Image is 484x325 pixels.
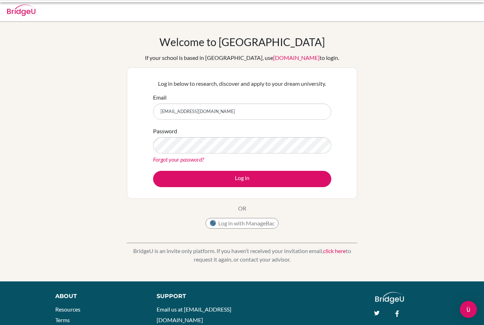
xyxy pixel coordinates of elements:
p: Log in below to research, discover and apply to your dream university. [153,79,331,88]
button: Log in with ManageBac [206,218,278,229]
a: Forgot your password? [153,156,204,163]
a: click here [323,247,346,254]
button: Log in [153,171,331,187]
div: About [55,292,141,301]
p: BridgeU is an invite only platform. If you haven’t received your invitation email, to request it ... [127,247,357,264]
div: Open Intercom Messenger [460,301,477,318]
label: Password [153,127,177,135]
img: logo_white@2x-f4f0deed5e89b7ecb1c2cc34c3e3d731f90f0f143d5ea2071677605dd97b5244.png [375,292,404,304]
div: Support [157,292,235,301]
div: If your school is based in [GEOGRAPHIC_DATA], use to login. [145,54,339,62]
a: [DOMAIN_NAME] [273,54,320,61]
a: Resources [55,306,80,313]
h1: Welcome to [GEOGRAPHIC_DATA] [159,35,325,48]
a: Email us at [EMAIL_ADDRESS][DOMAIN_NAME] [157,306,231,323]
p: OR [238,204,246,213]
a: Terms [55,316,70,323]
img: Bridge-U [7,5,35,16]
label: Email [153,93,167,102]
